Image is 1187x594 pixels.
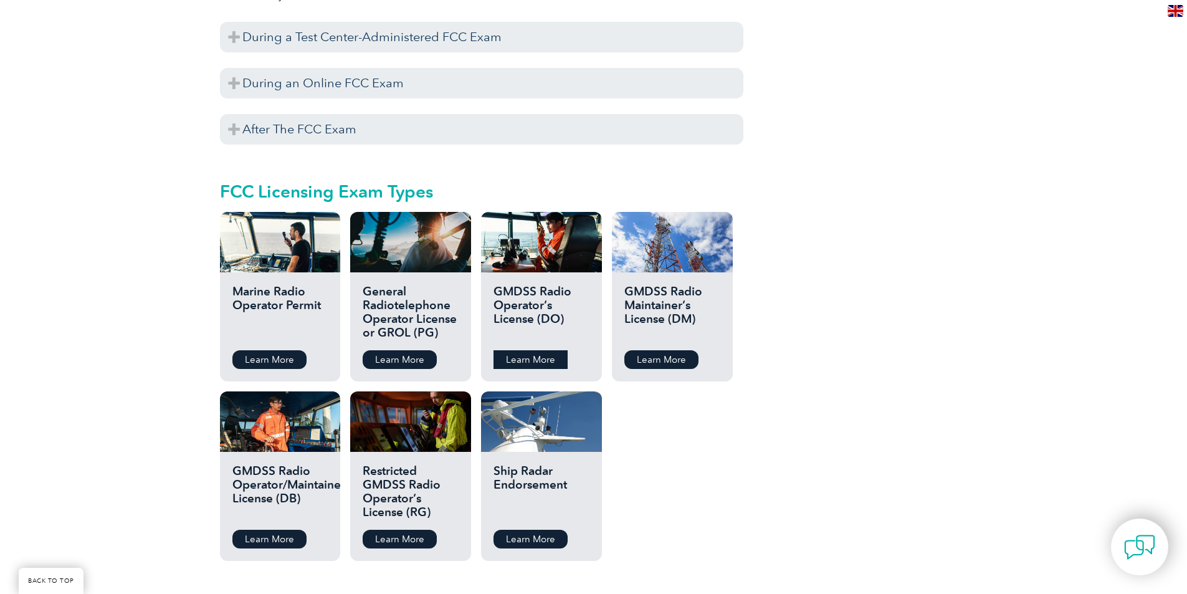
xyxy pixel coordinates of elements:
[493,285,589,341] h2: GMDSS Radio Operator’s License (DO)
[220,181,743,201] h2: FCC Licensing Exam Types
[363,285,458,341] h2: General Radiotelephone Operator License or GROL (PG)
[363,530,437,548] a: Learn More
[232,464,328,520] h2: GMDSS Radio Operator/Maintainer License (DB)
[1168,5,1183,17] img: en
[220,22,743,52] h3: During a Test Center-Administered FCC Exam
[220,114,743,145] h3: After The FCC Exam
[363,350,437,369] a: Learn More
[232,530,307,548] a: Learn More
[220,68,743,98] h3: During an Online FCC Exam
[493,350,568,369] a: Learn More
[232,350,307,369] a: Learn More
[624,350,698,369] a: Learn More
[624,285,720,341] h2: GMDSS Radio Maintainer’s License (DM)
[232,285,328,341] h2: Marine Radio Operator Permit
[363,464,458,520] h2: Restricted GMDSS Radio Operator’s License (RG)
[1124,532,1155,563] img: contact-chat.png
[493,464,589,520] h2: Ship Radar Endorsement
[19,568,83,594] a: BACK TO TOP
[493,530,568,548] a: Learn More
